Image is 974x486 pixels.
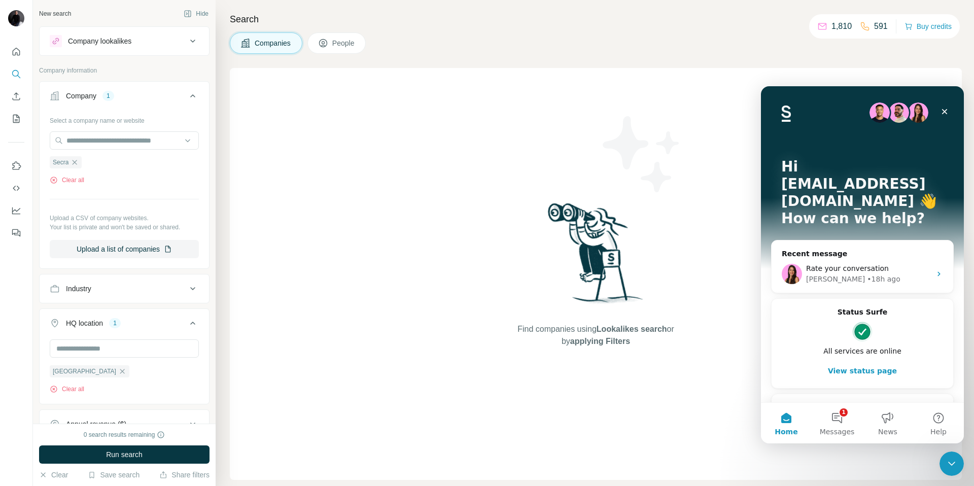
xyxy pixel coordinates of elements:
[177,6,216,21] button: Hide
[88,470,140,480] button: Save search
[50,385,84,394] button: Clear all
[39,470,68,480] button: Clear
[40,276,209,301] button: Industry
[39,66,210,75] p: Company information
[8,224,24,242] button: Feedback
[66,91,96,101] div: Company
[50,112,199,125] div: Select a company name or website
[332,38,356,48] span: People
[8,87,24,106] button: Enrich CSV
[255,38,292,48] span: Companies
[40,311,209,339] button: HQ location1
[50,214,199,223] p: Upload a CSV of company websites.
[8,110,24,128] button: My lists
[8,65,24,83] button: Search
[106,449,143,460] span: Run search
[68,36,131,46] div: Company lookalikes
[50,240,199,258] button: Upload a list of companies
[230,12,962,26] h4: Search
[53,158,68,167] span: Secra
[40,412,209,436] button: Annual revenue ($)
[8,201,24,220] button: Dashboard
[8,10,24,26] img: Avatar
[8,43,24,61] button: Quick start
[905,19,952,33] button: Buy credits
[53,367,116,376] span: [GEOGRAPHIC_DATA]
[40,84,209,112] button: Company1
[40,29,209,53] button: Company lookalikes
[66,419,126,429] div: Annual revenue ($)
[50,223,199,232] p: Your list is private and won't be saved or shared.
[8,179,24,197] button: Use Surfe API
[66,284,91,294] div: Industry
[84,430,165,439] div: 0 search results remaining
[831,20,852,32] p: 1,810
[102,91,114,100] div: 1
[66,318,103,328] div: HQ location
[570,337,630,345] span: applying Filters
[514,323,677,348] span: Find companies using or by
[940,452,964,476] iframe: Intercom live chat
[50,176,84,185] button: Clear all
[39,445,210,464] button: Run search
[543,200,649,314] img: Surfe Illustration - Woman searching with binoculars
[39,9,71,18] div: New search
[874,20,888,32] p: 591
[109,319,121,328] div: 1
[8,157,24,175] button: Use Surfe on LinkedIn
[761,86,964,443] iframe: Intercom live chat
[159,470,210,480] button: Share filters
[597,325,667,333] span: Lookalikes search
[596,109,687,200] img: Surfe Illustration - Stars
